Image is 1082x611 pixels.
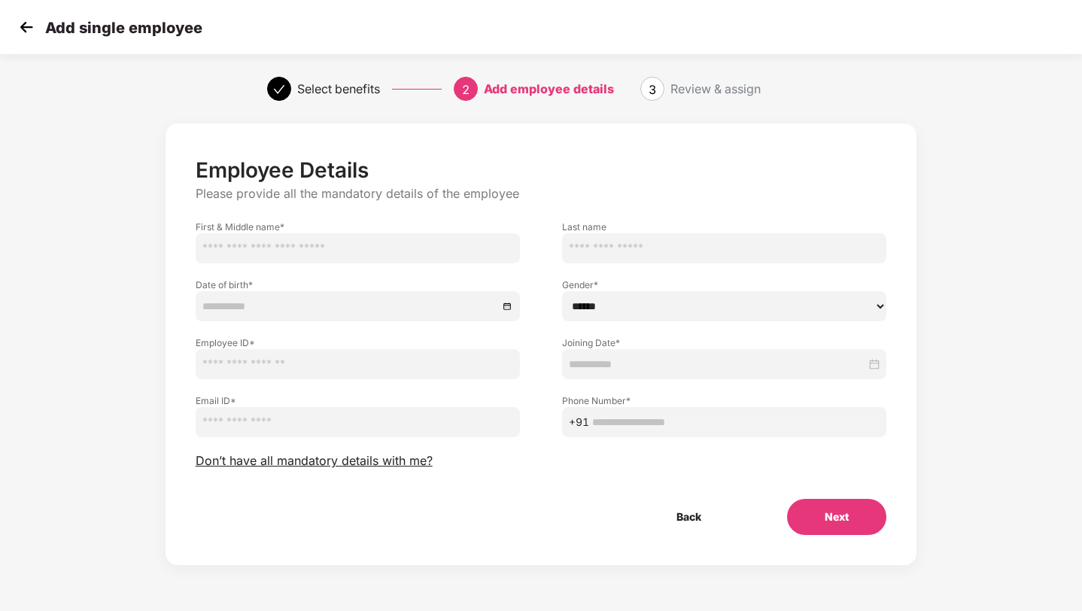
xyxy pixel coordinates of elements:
button: Next [787,499,886,535]
div: Review & assign [670,77,761,101]
p: Please provide all the mandatory details of the employee [196,186,887,202]
div: Add employee details [484,77,614,101]
label: Phone Number [562,394,886,407]
p: Employee Details [196,157,887,183]
img: svg+xml;base64,PHN2ZyB4bWxucz0iaHR0cDovL3d3dy53My5vcmcvMjAwMC9zdmciIHdpZHRoPSIzMCIgaGVpZ2h0PSIzMC... [15,16,38,38]
div: Select benefits [297,77,380,101]
button: Back [639,499,739,535]
span: check [273,84,285,96]
label: First & Middle name [196,220,520,233]
span: Don’t have all mandatory details with me? [196,453,433,469]
label: Employee ID [196,336,520,349]
span: 3 [649,82,656,97]
span: 2 [462,82,470,97]
p: Add single employee [45,19,202,37]
label: Gender [562,278,886,291]
span: +91 [569,414,589,430]
label: Last name [562,220,886,233]
label: Email ID [196,394,520,407]
label: Joining Date [562,336,886,349]
label: Date of birth [196,278,520,291]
